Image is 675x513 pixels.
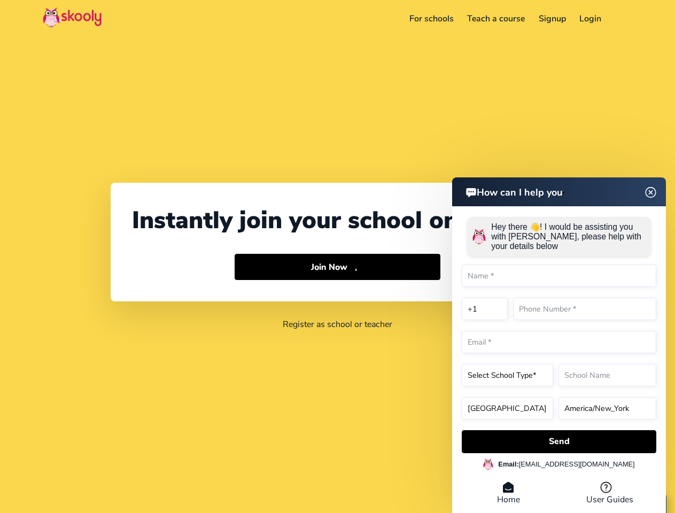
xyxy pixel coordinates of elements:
div: Instantly join your school on Skooly [132,204,544,237]
a: Register as school or teacher [283,318,392,330]
ion-icon: arrow forward outline [353,261,364,273]
a: Login [573,10,609,27]
button: menu outline [617,10,632,28]
a: For schools [402,10,461,27]
button: Join Nowarrow forward outline [235,254,440,281]
a: Signup [532,10,573,27]
img: Skooly [43,7,102,28]
a: Teach a course [460,10,532,27]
